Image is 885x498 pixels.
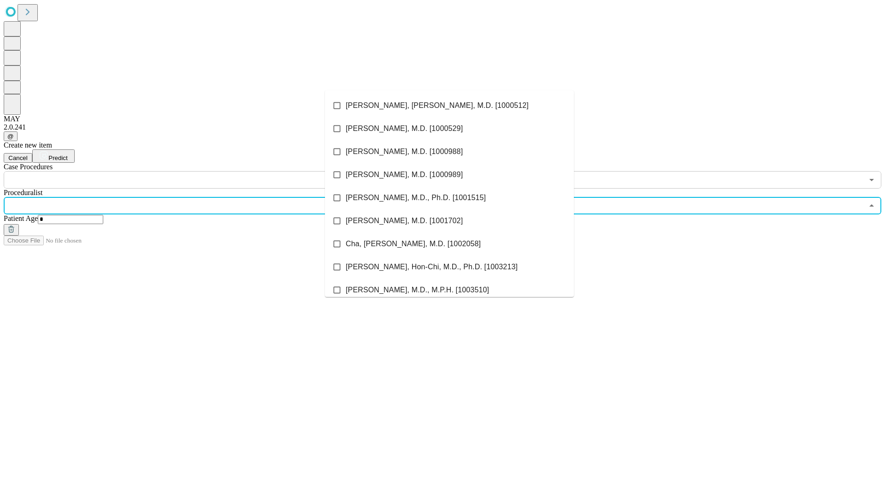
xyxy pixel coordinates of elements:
[7,133,14,140] span: @
[32,149,75,163] button: Predict
[4,153,32,163] button: Cancel
[346,146,463,157] span: [PERSON_NAME], M.D. [1000988]
[865,173,878,186] button: Open
[4,115,881,123] div: MAY
[346,123,463,134] span: [PERSON_NAME], M.D. [1000529]
[48,154,67,161] span: Predict
[346,100,529,111] span: [PERSON_NAME], [PERSON_NAME], M.D. [1000512]
[4,141,52,149] span: Create new item
[4,163,53,171] span: Scheduled Procedure
[4,189,42,196] span: Proceduralist
[346,261,518,273] span: [PERSON_NAME], Hon-Chi, M.D., Ph.D. [1003213]
[4,214,38,222] span: Patient Age
[8,154,28,161] span: Cancel
[346,285,489,296] span: [PERSON_NAME], M.D., M.P.H. [1003510]
[346,169,463,180] span: [PERSON_NAME], M.D. [1000989]
[346,192,486,203] span: [PERSON_NAME], M.D., Ph.D. [1001515]
[4,123,881,131] div: 2.0.241
[865,199,878,212] button: Close
[346,238,481,249] span: Cha, [PERSON_NAME], M.D. [1002058]
[4,131,18,141] button: @
[346,215,463,226] span: [PERSON_NAME], M.D. [1001702]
